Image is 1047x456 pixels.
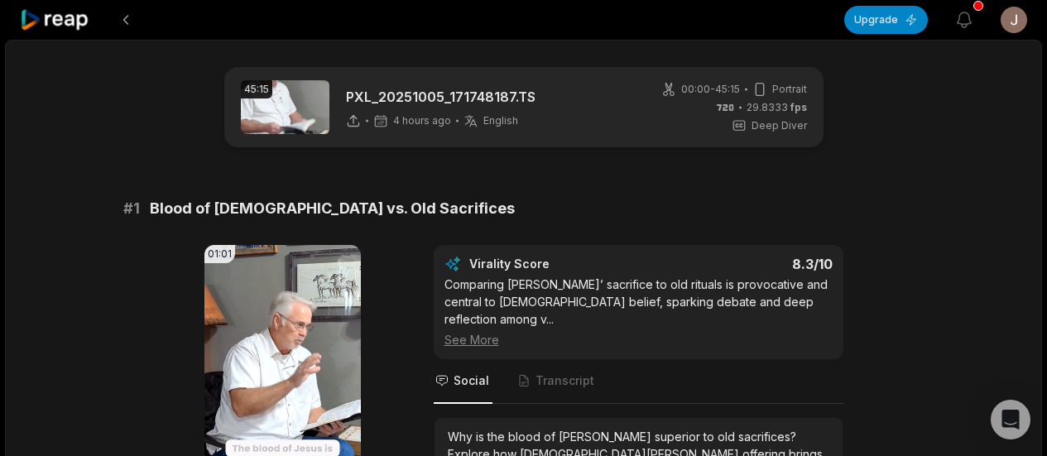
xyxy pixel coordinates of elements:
[991,400,1030,439] div: Open Intercom Messenger
[844,6,928,34] button: Upgrade
[444,331,833,348] div: See More
[772,82,807,97] span: Portrait
[790,101,807,113] span: fps
[469,256,647,272] div: Virality Score
[434,359,843,404] nav: Tabs
[655,256,833,272] div: 8.3 /10
[241,80,272,98] div: 45:15
[150,197,515,220] span: Blood of [DEMOGRAPHIC_DATA] vs. Old Sacrifices
[483,114,518,127] span: English
[454,372,489,389] span: Social
[752,118,807,133] span: Deep Diver
[346,87,536,107] p: PXL_20251005_171748187.TS
[393,114,451,127] span: 4 hours ago
[123,197,140,220] span: # 1
[536,372,594,389] span: Transcript
[747,100,807,115] span: 29.8333
[444,276,833,348] div: Comparing [PERSON_NAME]’ sacrifice to old rituals is provocative and central to [DEMOGRAPHIC_DATA...
[681,82,740,97] span: 00:00 - 45:15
